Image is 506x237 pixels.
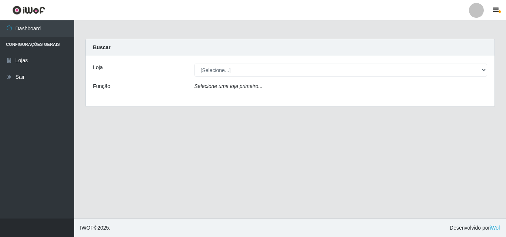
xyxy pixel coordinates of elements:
[80,224,110,232] span: © 2025 .
[80,225,94,231] span: IWOF
[93,82,110,90] label: Função
[12,6,45,15] img: CoreUI Logo
[194,83,263,89] i: Selecione uma loja primeiro...
[93,44,110,50] strong: Buscar
[93,64,103,71] label: Loja
[490,225,500,231] a: iWof
[450,224,500,232] span: Desenvolvido por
